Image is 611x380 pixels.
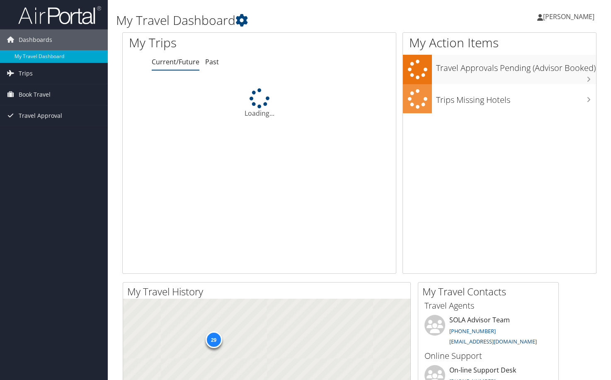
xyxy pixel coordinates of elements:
[403,55,596,84] a: Travel Approvals Pending (Advisor Booked)
[422,285,558,299] h2: My Travel Contacts
[537,4,603,29] a: [PERSON_NAME]
[123,88,396,118] div: Loading...
[19,105,62,126] span: Travel Approval
[205,331,222,348] div: 29
[449,338,537,345] a: [EMAIL_ADDRESS][DOMAIN_NAME]
[543,12,594,21] span: [PERSON_NAME]
[436,58,596,74] h3: Travel Approvals Pending (Advisor Booked)
[19,84,51,105] span: Book Travel
[129,34,276,51] h1: My Trips
[420,315,556,349] li: SOLA Advisor Team
[449,327,496,335] a: [PHONE_NUMBER]
[18,5,101,25] img: airportal-logo.png
[424,300,552,312] h3: Travel Agents
[424,350,552,362] h3: Online Support
[205,57,219,66] a: Past
[403,84,596,114] a: Trips Missing Hotels
[19,29,52,50] span: Dashboards
[403,34,596,51] h1: My Action Items
[127,285,410,299] h2: My Travel History
[436,90,596,106] h3: Trips Missing Hotels
[19,63,33,84] span: Trips
[152,57,199,66] a: Current/Future
[116,12,441,29] h1: My Travel Dashboard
